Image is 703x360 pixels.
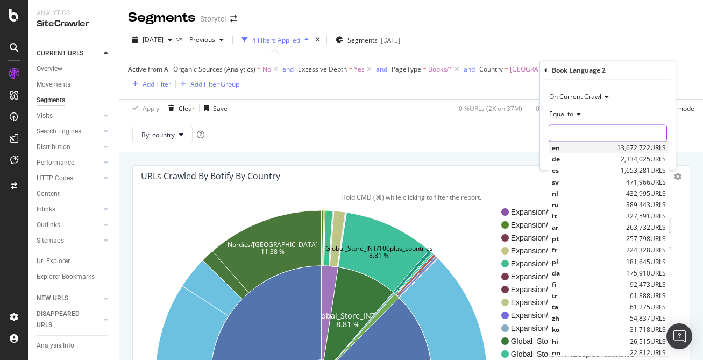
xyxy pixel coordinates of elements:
[552,66,606,75] div: Book Language 2
[621,166,666,175] span: 1,653,281 URLS
[313,34,322,45] div: times
[381,36,400,45] div: [DATE]
[143,80,171,89] div: Add Filter
[213,104,228,113] div: Save
[511,232,635,243] span: Expansion/[GEOGRAPHIC_DATA]
[37,308,91,331] div: DISAPPEARED URLS
[552,268,623,277] span: da
[511,220,635,230] span: Expansion/[GEOGRAPHIC_DATA]
[37,235,64,246] div: Sitemaps
[621,154,666,164] span: 2,334,025 URLS
[261,247,285,256] text: 11.38 %
[37,173,73,184] div: HTTP Codes
[37,126,81,137] div: Search Engines
[179,104,195,113] div: Clear
[37,220,101,231] a: Outlinks
[37,340,74,351] div: Analysis Info
[552,200,623,209] span: ru
[128,77,171,90] button: Add Filter
[141,169,280,183] h4: URLs Crawled By Botify By country
[37,18,110,30] div: SiteCrawler
[511,245,635,256] span: Expansion/[GEOGRAPHIC_DATA]
[37,235,101,246] a: Sitemaps
[190,80,239,89] div: Add Filter Group
[325,244,433,253] text: Global_Store_INT/100plus_countries
[552,279,627,288] span: fi
[626,257,666,266] span: 181,645 URLS
[464,65,475,74] div: and
[552,348,627,357] span: nn
[511,349,635,359] span: Global_Store_INT/100plus_countries
[674,173,681,180] i: Options
[314,310,382,321] text: Global_Store_INT/*
[282,64,294,74] button: and
[626,223,666,232] span: 263,732 URLS
[392,65,421,74] span: PageType
[552,245,623,255] span: fr
[552,325,627,334] span: ko
[176,77,239,90] button: Add Filter Group
[128,9,196,27] div: Segments
[626,211,666,220] span: 327,591 URLS
[37,188,60,200] div: Content
[376,65,387,74] div: and
[164,100,195,117] button: Clear
[262,62,271,77] span: No
[37,173,101,184] a: HTTP Codes
[298,65,347,74] span: Excessive Depth
[257,65,261,74] span: =
[428,62,452,77] span: Books/*
[228,239,318,249] text: Nordics/[GEOGRAPHIC_DATA]
[37,9,110,18] div: Analytics
[626,268,666,277] span: 175,910 URLS
[552,166,618,175] span: es
[511,323,635,334] span: Expansion/[GEOGRAPHIC_DATA]
[341,193,481,202] span: Hold CMD (⌘) while clicking to filter the report.
[37,293,101,304] a: NEW URLS
[132,126,193,143] button: By: country
[37,204,101,215] a: Inlinks
[552,257,623,266] span: pl
[37,95,111,106] a: Segments
[544,151,578,161] button: Cancel
[511,297,635,308] span: Expansion/[GEOGRAPHIC_DATA]
[37,110,101,122] a: Visits
[626,188,666,197] span: 432,995 URLS
[552,223,623,232] span: ar
[630,302,666,312] span: 61,275 URLS
[510,62,575,77] span: [GEOGRAPHIC_DATA]
[347,36,378,45] span: Segments
[336,319,360,329] text: 8.81 %
[128,65,255,74] span: Active from All Organic Sources (Analytics)
[376,64,387,74] button: and
[185,35,215,44] span: Previous
[37,63,111,75] a: Overview
[630,325,666,334] span: 31,718 URLS
[37,188,111,200] a: Content
[252,36,300,45] div: 4 Filters Applied
[511,271,635,282] span: Expansion/[GEOGRAPHIC_DATA]
[511,258,635,269] span: Expansion/[GEOGRAPHIC_DATA]
[37,293,68,304] div: NEW URLS
[200,100,228,117] button: Save
[237,31,313,48] button: 4 Filters Applied
[630,336,666,345] span: 26,515 URLS
[626,177,666,186] span: 471,966 URLS
[176,34,185,44] span: vs
[185,31,228,48] button: Previous
[552,211,623,220] span: it
[282,65,294,74] div: and
[511,284,635,295] span: Expansion/[GEOGRAPHIC_DATA]
[141,130,175,139] span: By: country
[536,104,598,113] div: 0 % Visits ( 0 on 929K )
[369,251,389,260] text: 8.81 %
[37,63,62,75] div: Overview
[37,157,101,168] a: Performance
[552,177,623,186] span: sv
[630,291,666,300] span: 61,888 URLS
[354,62,365,77] span: Yes
[37,157,74,168] div: Performance
[37,79,70,90] div: Movements
[37,340,111,351] a: Analysis Info
[128,31,176,48] button: [DATE]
